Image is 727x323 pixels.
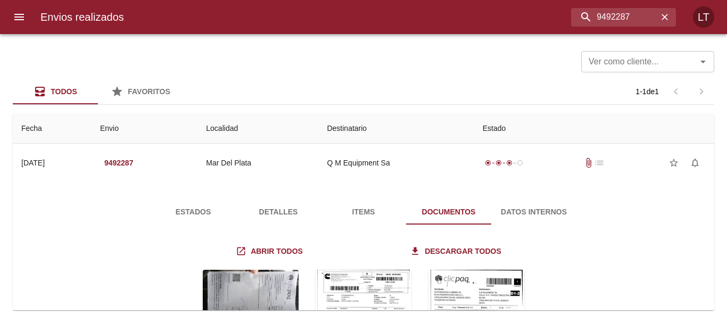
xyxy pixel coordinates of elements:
span: radio_button_checked [506,160,513,166]
input: buscar [571,8,658,27]
a: Descargar todos [408,242,506,261]
th: Fecha [13,113,92,144]
span: Pagina siguiente [689,79,714,104]
span: Estados [157,205,229,219]
th: Envio [92,113,197,144]
span: Descargar todos [412,245,501,258]
div: [DATE] [21,159,45,167]
button: 9492287 [100,153,138,173]
span: Items [327,205,400,219]
h6: Envios realizados [40,9,124,26]
button: Agregar a favoritos [663,152,684,173]
th: Localidad [197,113,318,144]
th: Estado [474,113,714,144]
span: No tiene pedido asociado [594,158,605,168]
th: Destinatario [318,113,474,144]
span: Detalles [242,205,315,219]
button: Activar notificaciones [684,152,706,173]
span: Pagina anterior [663,86,689,95]
button: Abrir [696,54,711,69]
span: notifications_none [690,158,700,168]
div: LT [693,6,714,28]
span: Abrir todos [238,245,303,258]
p: 1 - 1 de 1 [635,86,659,97]
div: Tabs detalle de guia [151,199,576,225]
span: Tiene documentos adjuntos [583,158,594,168]
span: radio_button_checked [495,160,502,166]
div: Tabs Envios [13,79,183,104]
div: Abrir información de usuario [693,6,714,28]
td: Mar Del Plata [197,144,318,182]
span: Datos Internos [498,205,570,219]
span: Favoritos [128,87,170,96]
span: radio_button_checked [485,160,491,166]
span: radio_button_unchecked [517,160,523,166]
td: Q M Equipment Sa [318,144,474,182]
div: En viaje [483,158,525,168]
button: menu [6,4,32,30]
em: 9492287 [104,156,134,170]
a: Abrir todos [234,242,307,261]
span: star_border [668,158,679,168]
span: Todos [51,87,77,96]
span: Documentos [412,205,485,219]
